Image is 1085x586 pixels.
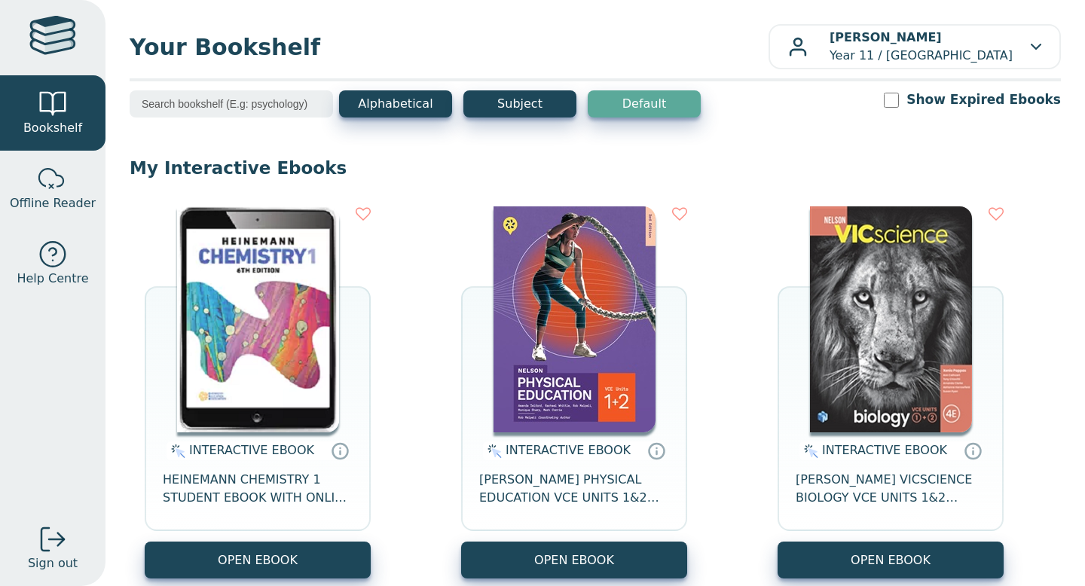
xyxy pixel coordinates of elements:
span: Bookshelf [23,119,82,137]
button: Alphabetical [339,90,452,118]
img: 7c05a349-4a9b-eb11-a9a2-0272d098c78b.png [810,206,972,432]
button: Default [588,90,701,118]
button: [PERSON_NAME]Year 11 / [GEOGRAPHIC_DATA] [769,24,1061,69]
span: Offline Reader [10,194,96,212]
button: OPEN EBOOK [145,542,371,578]
p: My Interactive Ebooks [130,157,1061,179]
label: Show Expired Ebooks [906,90,1061,109]
input: Search bookshelf (E.g: psychology) [130,90,333,118]
span: [PERSON_NAME] PHYSICAL EDUCATION VCE UNITS 1&2 MINDTAP 3E [479,471,669,507]
span: HEINEMANN CHEMISTRY 1 STUDENT EBOOK WITH ONLINE ASSESSMENT 6E [163,471,353,507]
img: c896ff06-7200-444a-bb61-465266640f60.jpg [494,206,656,432]
a: Interactive eBooks are accessed online via the publisher’s portal. They contain interactive resou... [964,441,982,459]
span: INTERACTIVE EBOOK [822,443,947,457]
img: interactive.svg [167,442,185,460]
img: interactive.svg [799,442,818,460]
span: [PERSON_NAME] VICSCIENCE BIOLOGY VCE UNITS 1&2 STUDENT EBOOK 4E [796,471,986,507]
a: Interactive eBooks are accessed online via the publisher’s portal. They contain interactive resou... [331,441,349,459]
span: Your Bookshelf [130,30,769,64]
p: Year 11 / [GEOGRAPHIC_DATA] [830,29,1013,65]
img: e0c8bbc0-3b19-4027-ad74-9769d299b2d1.png [177,206,339,432]
b: [PERSON_NAME] [830,30,942,44]
button: Subject [463,90,576,118]
button: OPEN EBOOK [461,542,687,578]
img: interactive.svg [483,442,502,460]
span: Help Centre [17,270,88,288]
span: Sign out [28,554,78,572]
a: Interactive eBooks are accessed online via the publisher’s portal. They contain interactive resou... [647,441,665,459]
button: OPEN EBOOK [778,542,1004,578]
span: INTERACTIVE EBOOK [506,443,631,457]
span: INTERACTIVE EBOOK [189,443,314,457]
